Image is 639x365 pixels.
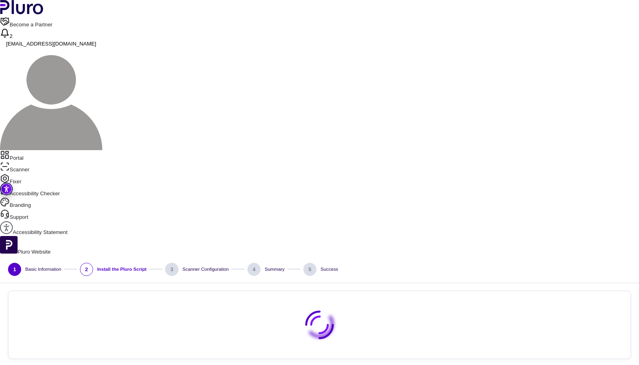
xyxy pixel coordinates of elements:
[247,263,261,276] div: 4
[165,263,178,276] div: 3
[6,41,96,47] span: [EMAIL_ADDRESS][DOMAIN_NAME]
[80,263,93,276] div: 2
[183,266,229,273] div: Scanner Configuration
[303,263,317,276] div: 5
[265,266,285,273] div: Summary
[25,266,61,273] div: Basic Information
[97,266,147,273] div: Install the Pluro Script
[10,33,12,39] span: 2
[320,266,338,273] div: Success
[8,263,21,276] div: 1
